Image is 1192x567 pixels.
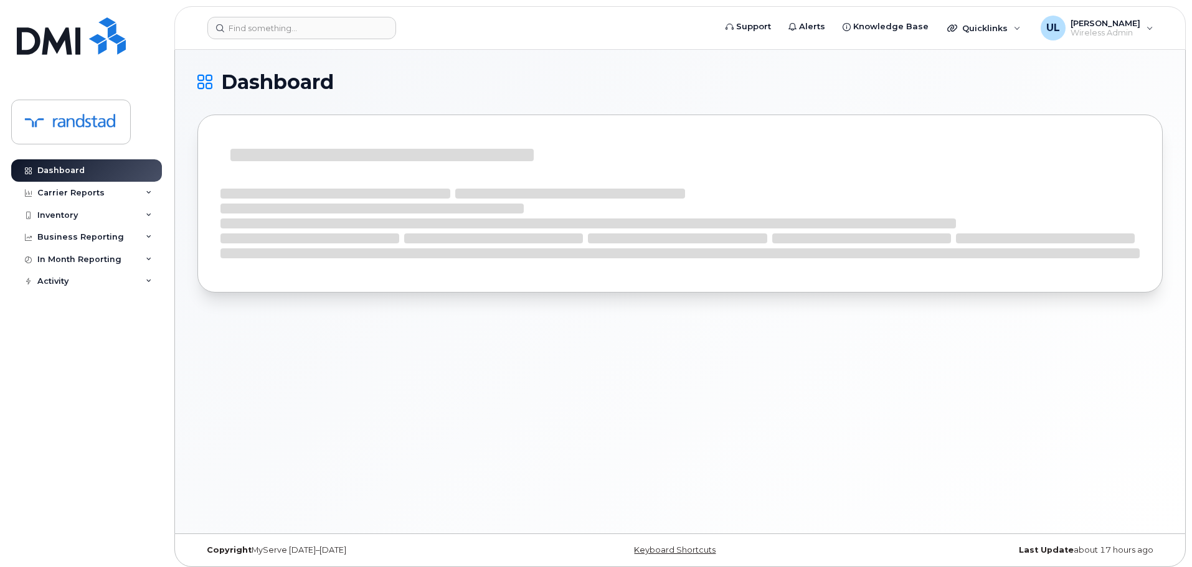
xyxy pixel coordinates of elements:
[634,545,716,555] a: Keyboard Shortcuts
[841,545,1163,555] div: about 17 hours ago
[207,545,252,555] strong: Copyright
[1019,545,1074,555] strong: Last Update
[197,545,519,555] div: MyServe [DATE]–[DATE]
[221,73,334,91] span: Dashboard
